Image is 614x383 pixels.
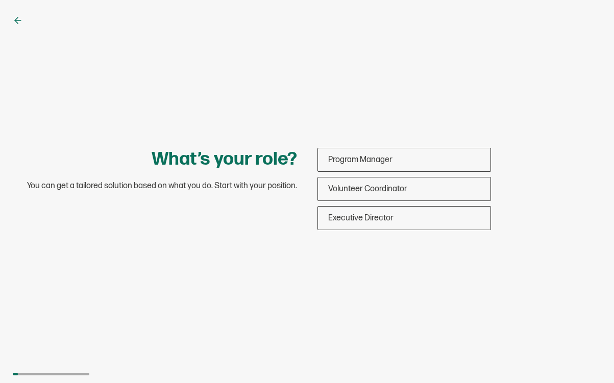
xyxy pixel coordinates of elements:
span: You can get a tailored solution based on what you do. Start with your position. [27,181,297,191]
span: Program Manager [328,155,392,165]
iframe: Chat Widget [563,334,614,383]
span: Volunteer Coordinator [328,184,407,194]
h1: What’s your role? [152,148,297,171]
span: Executive Director [328,213,394,223]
